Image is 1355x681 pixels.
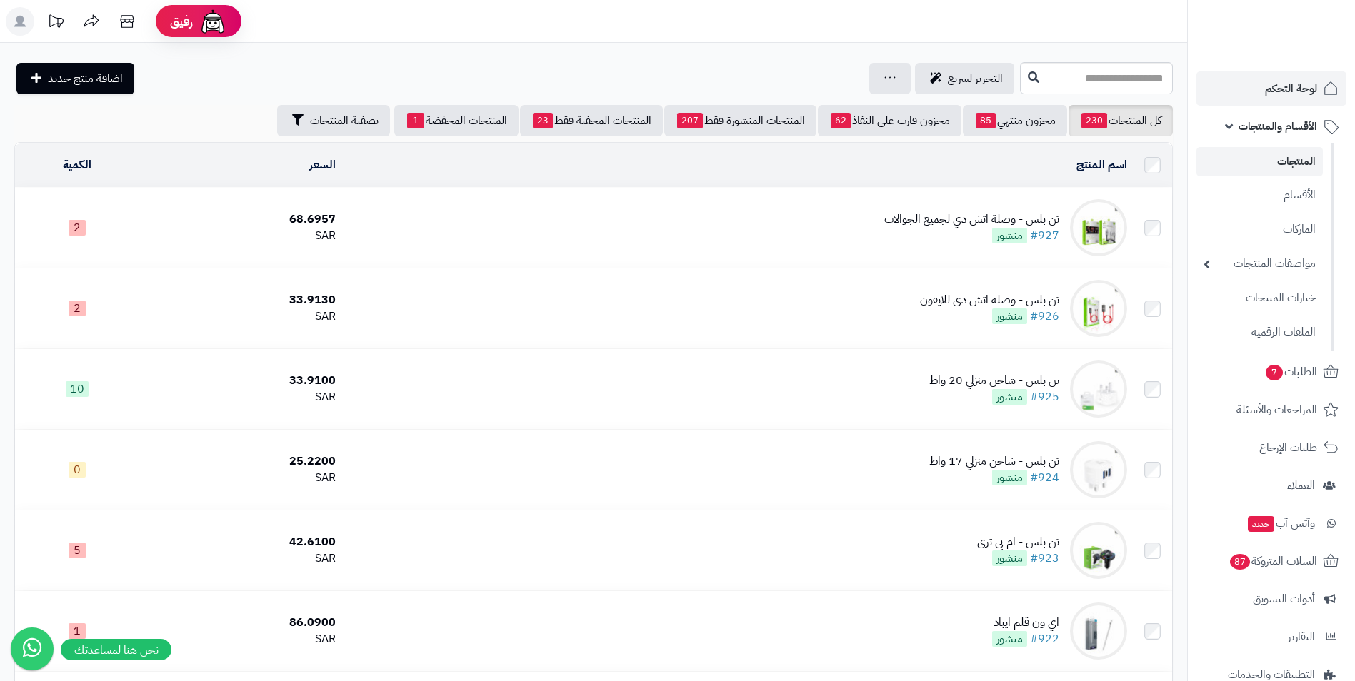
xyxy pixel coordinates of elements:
[38,7,74,39] a: تحديثات المنصة
[533,113,553,128] span: 23
[1196,214,1323,245] a: الماركات
[145,308,336,325] div: SAR
[1030,630,1059,647] a: #922
[1030,227,1059,244] a: #927
[145,534,336,550] div: 42.6100
[1196,317,1323,348] a: الملفات الرقمية
[1030,308,1059,325] a: #926
[1196,355,1346,389] a: الطلبات7
[992,615,1059,631] div: اي ون قلم ايباد
[145,631,336,647] div: SAR
[992,389,1027,405] span: منشور
[884,211,1059,228] div: تن بلس - وصلة اتش دي لجميع الجوالات
[199,7,227,36] img: ai-face.png
[1070,522,1127,579] img: تن بلس - ام بي ثري
[992,470,1027,485] span: منشور
[1030,388,1059,405] a: #925
[977,534,1059,550] div: تن بلس - ام بي ثري
[1081,113,1107,128] span: 230
[145,470,336,486] div: SAR
[1030,469,1059,486] a: #924
[1239,116,1317,136] span: الأقسام والمنتجات
[992,631,1027,647] span: منشور
[1196,147,1323,176] a: المنتجات
[1230,554,1250,570] span: 87
[1076,156,1127,173] a: اسم المنتج
[992,550,1027,566] span: منشور
[145,373,336,389] div: 33.9100
[520,105,663,136] a: المنتجات المخفية فقط23
[831,113,851,128] span: 62
[170,13,193,30] span: رفيق
[915,63,1014,94] a: التحرير لسريع
[1229,551,1317,571] span: السلات المتروكة
[1196,430,1346,465] a: طلبات الإرجاع
[677,113,703,128] span: 207
[1070,199,1127,256] img: تن بلس - وصلة اتش دي لجميع الجوالات
[1070,360,1127,418] img: تن بلس - شاحن منزلي 20 واط
[976,113,996,128] span: 85
[145,453,336,470] div: 25.2200
[1266,365,1283,380] span: 7
[145,228,336,244] div: SAR
[1288,627,1315,647] span: التقارير
[69,543,86,558] span: 5
[1196,248,1323,279] a: مواصفات المنتجات
[1246,513,1315,533] span: وآتس آب
[1287,475,1315,495] span: العملاء
[1070,441,1127,498] img: تن بلس - شاحن منزلي 17 واط
[1265,79,1317,99] span: لوحة التحكم
[992,308,1027,324] span: منشور
[1030,550,1059,567] a: #923
[66,381,89,397] span: 10
[664,105,816,136] a: المنتجات المنشورة فقط207
[963,105,1067,136] a: مخزون منتهي85
[1196,393,1346,427] a: المراجعات والأسئلة
[1070,280,1127,337] img: تن بلس - وصلة اتش دي للايفون
[309,156,336,173] a: السعر
[1264,362,1317,382] span: الطلبات
[145,550,336,567] div: SAR
[1196,620,1346,654] a: التقارير
[69,220,86,236] span: 2
[1259,438,1317,458] span: طلبات الإرجاع
[145,615,336,631] div: 86.0900
[277,105,390,136] button: تصفية المنتجات
[63,156,91,173] a: الكمية
[69,623,86,639] span: 1
[1196,71,1346,106] a: لوحة التحكم
[145,211,336,228] div: 68.6957
[1196,544,1346,578] a: السلات المتروكة87
[1196,283,1323,313] a: خيارات المنتجات
[16,63,134,94] a: اضافة منتج جديد
[310,112,379,129] span: تصفية المنتجات
[69,301,86,316] span: 2
[1196,180,1323,211] a: الأقسام
[394,105,519,136] a: المنتجات المخفضة1
[1196,468,1346,503] a: العملاء
[407,113,424,128] span: 1
[69,462,86,478] span: 0
[818,105,961,136] a: مخزون قارب على النفاذ62
[1253,589,1315,609] span: أدوات التسويق
[948,70,1003,87] span: التحرير لسريع
[145,389,336,405] div: SAR
[1196,506,1346,540] a: وآتس آبجديد
[992,228,1027,243] span: منشور
[1236,400,1317,420] span: المراجعات والأسئلة
[145,292,336,308] div: 33.9130
[1070,602,1127,660] img: اي ون قلم ايباد
[1069,105,1173,136] a: كل المنتجات230
[920,292,1059,308] div: تن بلس - وصلة اتش دي للايفون
[929,453,1059,470] div: تن بلس - شاحن منزلي 17 واط
[1248,516,1274,532] span: جديد
[929,373,1059,389] div: تن بلس - شاحن منزلي 20 واط
[1196,582,1346,616] a: أدوات التسويق
[48,70,123,87] span: اضافة منتج جديد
